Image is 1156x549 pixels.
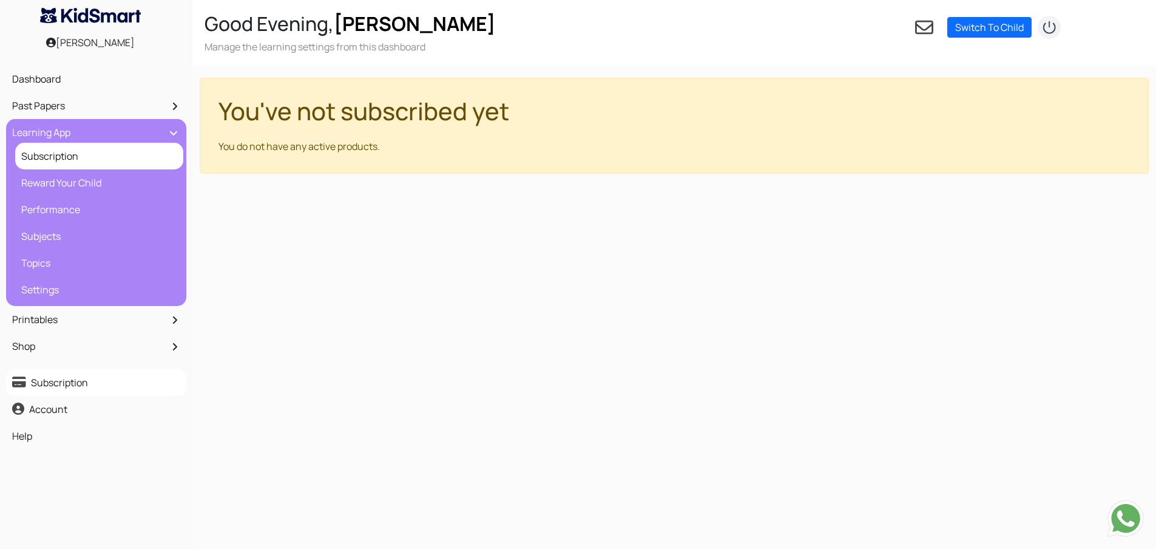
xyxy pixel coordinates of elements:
[18,253,180,273] a: Topics
[9,95,183,116] a: Past Papers
[18,146,180,166] a: Subscription
[18,199,180,220] a: Performance
[1037,15,1061,39] img: logout2.png
[218,88,1138,134] h1: You've not subscribed yet
[9,309,183,330] a: Printables
[9,69,183,89] a: Dashboard
[204,12,496,35] h2: Good Evening,
[40,8,141,23] img: KidSmart logo
[9,426,183,446] a: Help
[18,172,180,193] a: Reward Your Child
[218,139,1138,154] p: You do not have any active products.
[204,40,496,53] h3: Manage the learning settings from this dashboard
[947,17,1032,38] a: Switch To Child
[334,10,496,37] span: [PERSON_NAME]
[9,336,183,356] a: Shop
[1107,500,1144,537] img: Send whatsapp message to +442080035976
[9,399,183,420] a: Account
[9,122,183,143] a: Learning App
[18,226,180,247] a: Subjects
[18,279,180,300] a: Settings
[9,372,183,393] a: Subscription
